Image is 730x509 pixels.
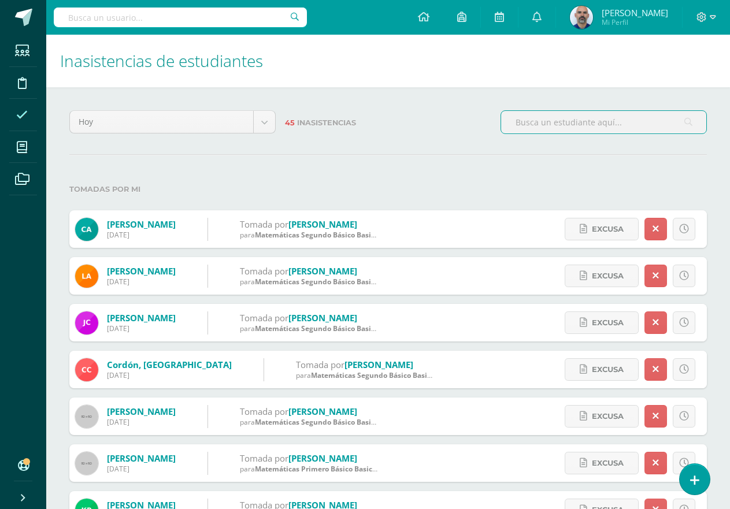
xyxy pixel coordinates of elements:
[565,405,639,428] a: Excusa
[75,265,98,288] img: 987b70ff8d1f322165be9d166389a7d3.png
[565,218,639,240] a: Excusa
[54,8,307,27] input: Busca un usuario...
[344,359,413,370] a: [PERSON_NAME]
[288,265,357,277] a: [PERSON_NAME]
[240,277,379,287] div: para
[288,406,357,417] a: [PERSON_NAME]
[288,218,357,230] a: [PERSON_NAME]
[240,265,288,277] span: Tomada por
[565,452,639,474] a: Excusa
[565,311,639,334] a: Excusa
[70,111,275,133] a: Hoy
[296,359,344,370] span: Tomada por
[240,312,288,324] span: Tomada por
[255,230,392,240] span: Matemáticas Segundo Básico Basicos 'C'
[602,17,668,27] span: Mi Perfil
[592,452,624,474] span: Excusa
[75,358,98,381] img: 1fb131d171a4a8973f1c315311a32904.png
[107,406,176,417] a: [PERSON_NAME]
[255,464,390,474] span: Matemáticas Primero Básico Basicos 'C'
[240,324,379,333] div: para
[107,370,232,380] div: [DATE]
[255,324,392,333] span: Matemáticas Segundo Básico Basicos 'C'
[501,111,706,133] input: Busca un estudiante aquí...
[79,111,244,133] span: Hoy
[107,312,176,324] a: [PERSON_NAME]
[240,218,288,230] span: Tomada por
[240,464,379,474] div: para
[565,358,639,381] a: Excusa
[297,118,356,127] span: Inasistencias
[107,464,176,474] div: [DATE]
[240,406,288,417] span: Tomada por
[75,405,98,428] img: 60x60
[240,452,288,464] span: Tomada por
[285,118,295,127] span: 45
[592,312,624,333] span: Excusa
[296,370,435,380] div: para
[288,312,357,324] a: [PERSON_NAME]
[592,265,624,287] span: Excusa
[255,417,392,427] span: Matemáticas Segundo Básico Basicos 'C'
[60,50,263,72] span: Inasistencias de estudiantes
[592,359,624,380] span: Excusa
[69,177,707,201] label: Tomadas por mi
[75,218,98,241] img: ceba2ee2b99fa90d27ca5cf8f5388972.png
[288,452,357,464] a: [PERSON_NAME]
[107,265,176,277] a: [PERSON_NAME]
[75,311,98,335] img: e8f9787fcd5ddec04bb54fb0cd866ad2.png
[107,218,176,230] a: [PERSON_NAME]
[592,218,624,240] span: Excusa
[240,230,379,240] div: para
[602,7,668,18] span: [PERSON_NAME]
[75,452,98,475] img: 60x60
[570,6,593,29] img: 86237826b05a9077d3f6f6be1bc4b84d.png
[565,265,639,287] a: Excusa
[311,370,448,380] span: Matemáticas Segundo Básico Basicos 'C'
[107,277,176,287] div: [DATE]
[107,452,176,464] a: [PERSON_NAME]
[107,230,176,240] div: [DATE]
[592,406,624,427] span: Excusa
[107,324,176,333] div: [DATE]
[240,417,379,427] div: para
[255,277,392,287] span: Matemáticas Segundo Básico Basicos 'C'
[107,359,232,370] a: Cordón, [GEOGRAPHIC_DATA]
[107,417,176,427] div: [DATE]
